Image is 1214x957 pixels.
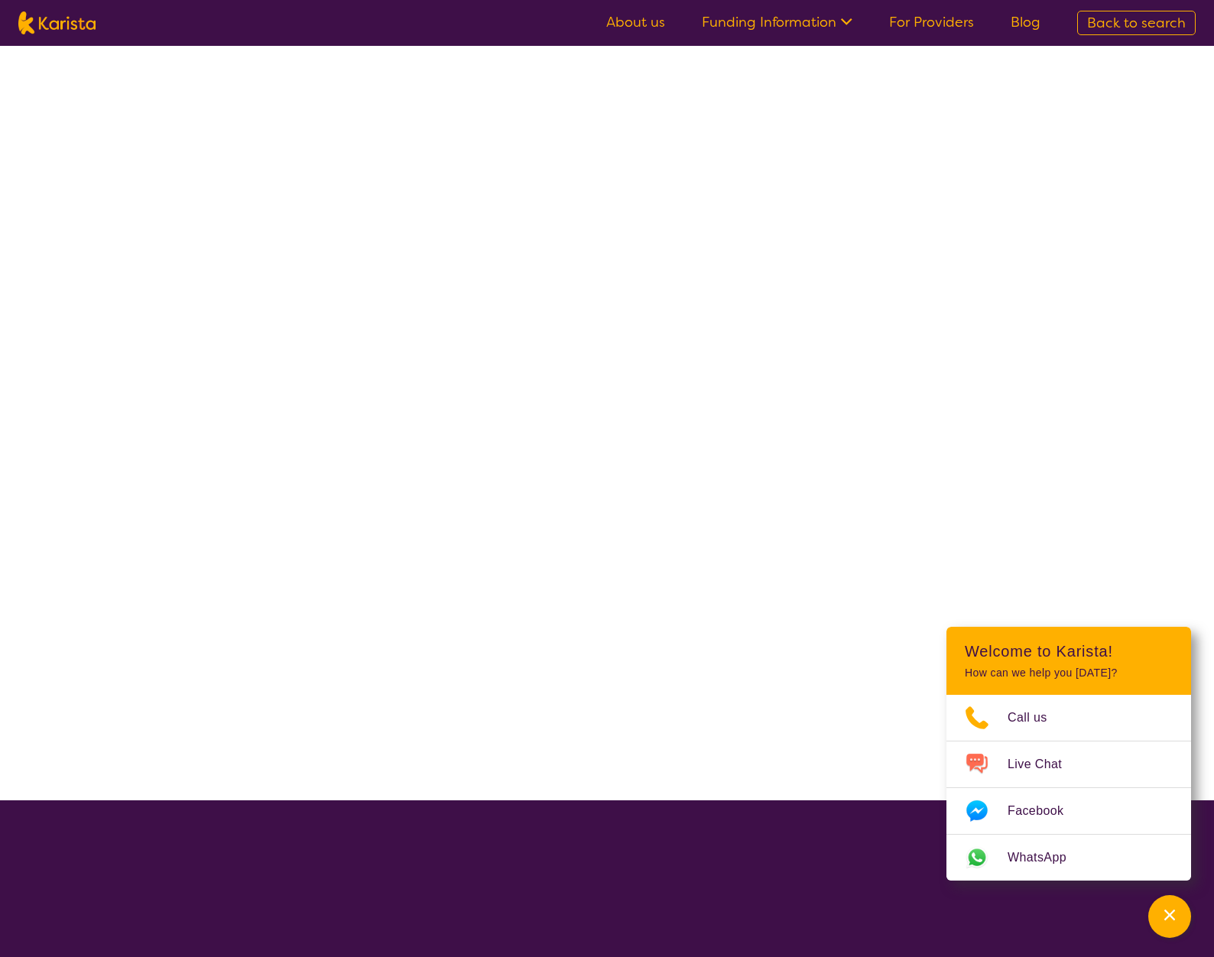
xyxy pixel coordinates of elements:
[946,695,1191,881] ul: Choose channel
[1087,14,1186,32] span: Back to search
[1008,800,1082,822] span: Facebook
[1011,13,1040,31] a: Blog
[1148,895,1191,938] button: Channel Menu
[1077,11,1196,35] a: Back to search
[965,667,1173,680] p: How can we help you [DATE]?
[1008,753,1080,776] span: Live Chat
[1008,846,1085,869] span: WhatsApp
[889,13,974,31] a: For Providers
[18,11,96,34] img: Karista logo
[606,13,665,31] a: About us
[965,642,1173,660] h2: Welcome to Karista!
[1008,706,1066,729] span: Call us
[946,627,1191,881] div: Channel Menu
[702,13,852,31] a: Funding Information
[946,835,1191,881] a: Web link opens in a new tab.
